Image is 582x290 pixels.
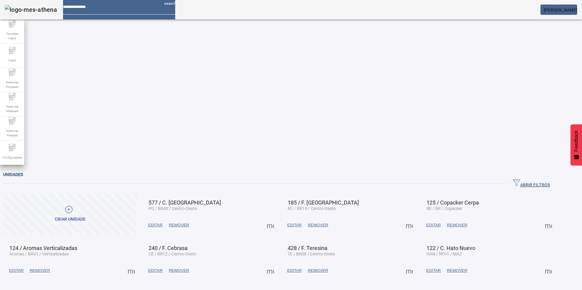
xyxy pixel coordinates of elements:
[574,130,579,152] span: Feedback
[3,172,23,177] span: Unidades
[9,252,69,256] span: Aromas / BRV1 / Verticalizadas
[426,252,462,256] span: HAN / RP01 / MAZ
[426,206,462,211] span: BE / BR / Copacker
[508,178,555,189] button: ABRIR FILTROS
[543,265,554,276] button: Mais
[166,220,192,231] button: REMOVER
[3,30,21,42] span: Template Fabril
[404,265,415,276] button: Mais
[126,265,137,276] button: Mais
[149,206,197,211] span: PG / BR45 / Centro-Oeste
[284,220,305,231] button: EDITAR
[265,265,276,276] button: Mais
[55,216,85,222] div: Criar unidade
[288,199,359,206] span: 185 / F. [GEOGRAPHIC_DATA]
[6,265,27,276] button: EDITAR
[426,199,479,206] span: 125 / Copacker Cerpa
[3,194,138,235] button: Criar unidade
[404,220,415,231] button: Mais
[3,127,21,139] span: Gerenciar Paradas
[30,268,50,274] span: REMOVER
[426,222,441,228] span: EDITAR
[149,199,221,206] span: 577 / C. [GEOGRAPHIC_DATA]
[284,265,305,276] button: EDITAR
[288,245,327,251] span: 428 / F. Teresina
[287,268,302,274] span: EDITAR
[265,220,276,231] button: Mais
[426,245,475,251] span: 122 / C. Hato Nuevo
[305,265,331,276] button: REMOVER
[169,222,189,228] span: REMOVER
[148,268,163,274] span: EDITAR
[149,252,196,256] span: CE / BR12 / Centro-Oeste
[166,265,192,276] button: REMOVER
[308,222,328,228] span: REMOVER
[447,222,467,228] span: REMOVER
[9,245,77,251] span: 124 / Aromas Verticalizadas
[3,78,21,91] span: Gerenciar Processo
[149,245,188,251] span: 240 / F. Cebrasa
[3,102,21,115] span: Gerenciar Materiais
[288,206,336,211] span: N1 / BR19 / Centro-Oeste
[145,265,166,276] button: EDITAR
[0,153,24,162] span: Configurações
[5,5,57,15] img: logo-mes-athena
[423,220,444,231] button: EDITAR
[169,268,189,274] span: REMOVER
[444,265,470,276] button: REMOVER
[543,220,554,231] button: Mais
[544,8,577,12] span: [PERSON_NAME]
[426,268,441,274] span: EDITAR
[513,179,550,188] span: ABRIR FILTROS
[423,265,444,276] button: EDITAR
[305,220,331,231] button: REMOVER
[9,268,24,274] span: EDITAR
[288,252,335,256] span: TE / BR08 / Centro-Oeste
[570,124,582,165] button: Feedback - Mostrar pesquisa
[145,220,166,231] button: EDITAR
[444,220,470,231] button: REMOVER
[27,265,53,276] button: REMOVER
[148,222,163,228] span: EDITAR
[308,268,328,274] span: REMOVER
[7,56,18,65] span: Fabril
[447,268,467,274] span: REMOVER
[287,222,302,228] span: EDITAR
